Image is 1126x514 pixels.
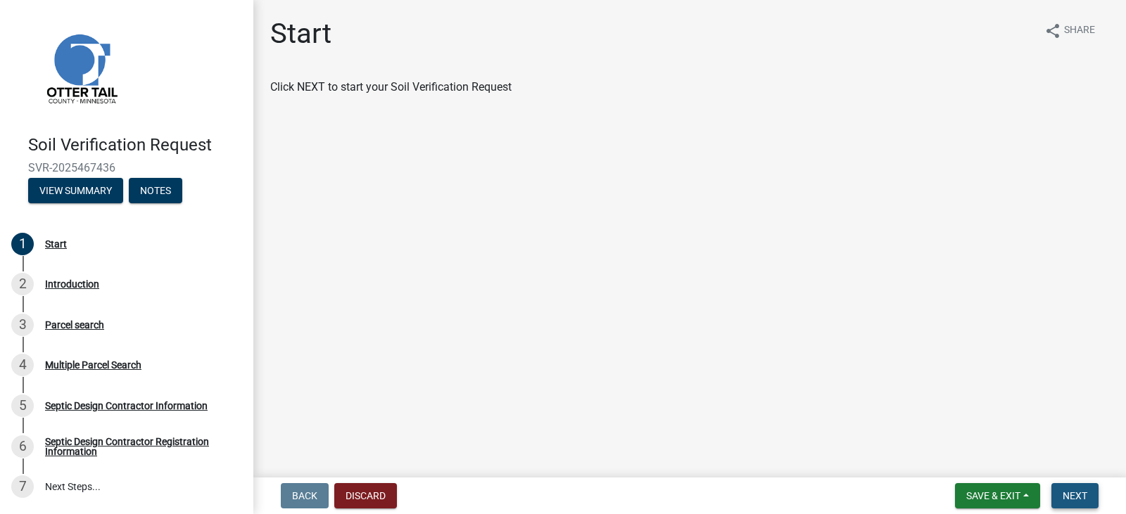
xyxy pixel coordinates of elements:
div: 2 [11,273,34,295]
div: 7 [11,475,34,498]
button: Notes [129,178,182,203]
div: 3 [11,314,34,336]
button: shareShare [1033,17,1106,44]
button: View Summary [28,178,123,203]
span: SVR-2025467436 [28,161,225,174]
div: Click NEXT to start your Soil Verification Request [270,79,1109,96]
span: Save & Exit [966,490,1020,501]
div: Introduction [45,279,99,289]
button: Discard [334,483,397,508]
wm-modal-confirm: Notes [129,186,182,197]
h1: Start [270,17,331,51]
div: Septic Design Contractor Registration Information [45,437,231,456]
h4: Soil Verification Request [28,135,242,155]
button: Back [281,483,329,508]
div: Multiple Parcel Search [45,360,141,370]
div: Start [45,239,67,249]
div: 6 [11,435,34,458]
div: 5 [11,394,34,417]
span: Share [1064,23,1095,39]
button: Save & Exit [955,483,1040,508]
button: Next [1051,483,1099,508]
span: Next [1063,490,1087,501]
div: 1 [11,233,34,255]
div: Parcel search [45,320,104,330]
wm-modal-confirm: Summary [28,186,123,197]
img: Otter Tail County, Minnesota [28,15,134,120]
i: share [1044,23,1061,39]
div: Septic Design Contractor Information [45,401,208,411]
span: Back [292,490,317,501]
div: 4 [11,354,34,376]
